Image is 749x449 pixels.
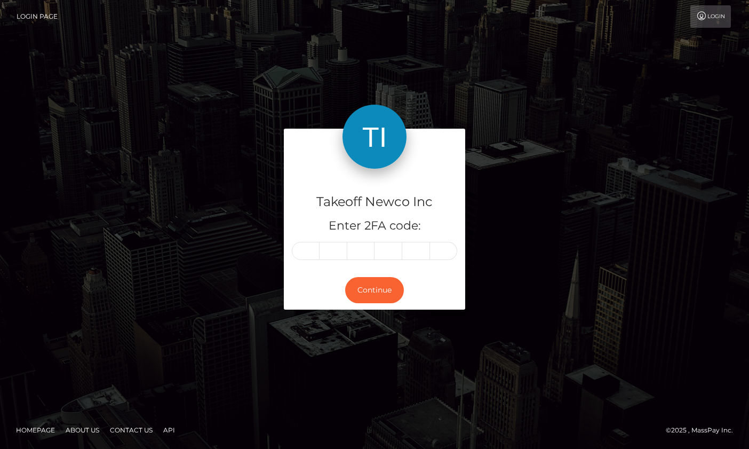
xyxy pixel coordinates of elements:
a: Homepage [12,422,59,438]
a: Login Page [17,5,58,28]
a: About Us [61,422,103,438]
div: © 2025 , MassPay Inc. [666,424,741,436]
img: Takeoff Newco Inc [342,105,407,169]
h4: Takeoff Newco Inc [292,193,457,211]
button: Continue [345,277,404,303]
h5: Enter 2FA code: [292,218,457,234]
a: Contact Us [106,422,157,438]
a: API [159,422,179,438]
a: Login [690,5,731,28]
